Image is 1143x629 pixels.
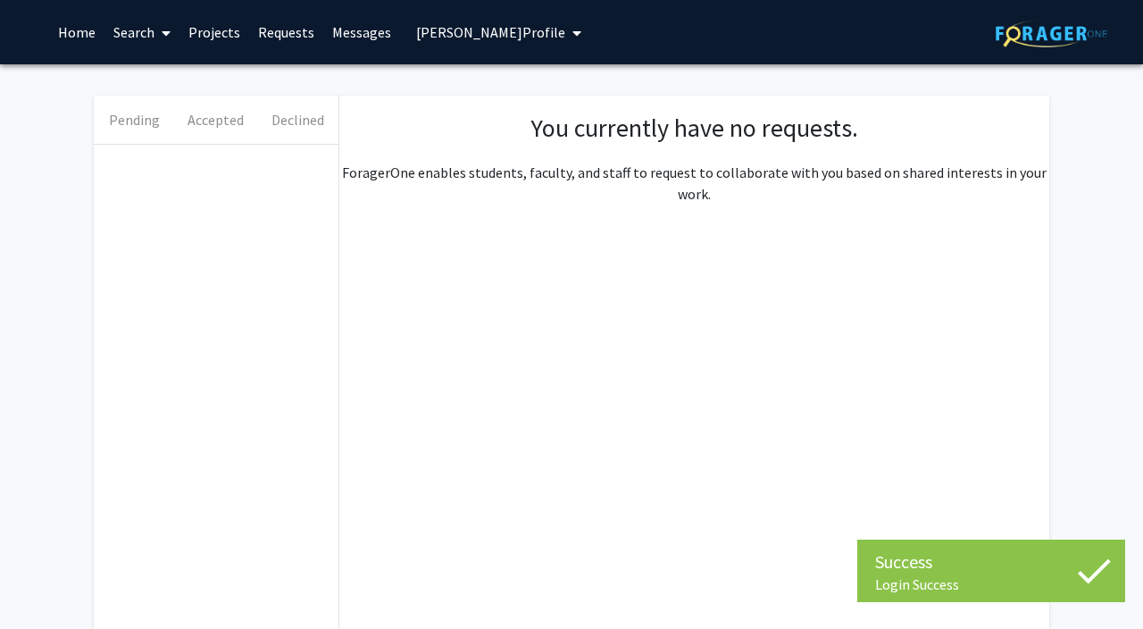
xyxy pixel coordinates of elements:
[249,1,323,63] a: Requests
[175,96,256,144] button: Accepted
[875,549,1107,575] div: Success
[875,575,1107,593] div: Login Success
[94,96,175,144] button: Pending
[357,113,1031,144] h1: You currently have no requests.
[996,20,1107,47] img: ForagerOne Logo
[257,96,338,144] button: Declined
[49,1,104,63] a: Home
[339,162,1049,205] p: ForagerOne enables students, faculty, and staff to request to collaborate with you based on share...
[179,1,249,63] a: Projects
[323,1,400,63] a: Messages
[104,1,179,63] a: Search
[416,23,565,41] span: [PERSON_NAME] Profile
